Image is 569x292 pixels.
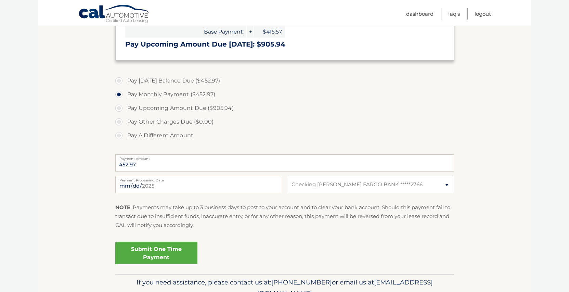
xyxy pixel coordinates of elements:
[125,26,246,38] span: Base Payment:
[115,242,197,264] a: Submit One Time Payment
[475,8,491,20] a: Logout
[271,278,332,286] span: [PHONE_NUMBER]
[115,204,130,211] strong: NOTE
[78,4,150,24] a: Cal Automotive
[115,88,454,101] label: Pay Monthly Payment ($452.97)
[115,176,281,193] input: Payment Date
[115,154,454,172] input: Payment Amount
[115,176,281,181] label: Payment Processing Date
[448,8,460,20] a: FAQ's
[115,203,454,230] p: : Payments may take up to 3 business days to post to your account and to clear your bank account....
[115,129,454,142] label: Pay A Different Amount
[115,101,454,115] label: Pay Upcoming Amount Due ($905.94)
[125,40,444,49] h3: Pay Upcoming Amount Due [DATE]: $905.94
[247,26,254,38] span: +
[115,74,454,88] label: Pay [DATE] Balance Due ($452.97)
[115,115,454,129] label: Pay Other Charges Due ($0.00)
[254,26,285,38] span: $415.57
[406,8,434,20] a: Dashboard
[115,154,454,160] label: Payment Amount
